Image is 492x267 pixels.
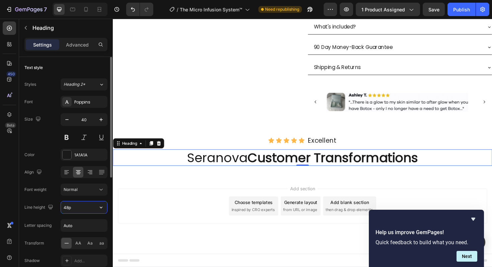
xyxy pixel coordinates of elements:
div: Help us improve GemPages! [376,215,477,262]
div: Styles [24,81,36,87]
span: The Micro Infusion System™ [180,6,242,13]
span: aa [99,240,104,246]
h2: Help us improve GemPages! [376,228,477,237]
div: Generate layout [181,191,217,198]
div: Poppins [74,99,106,105]
span: Need republishing [265,6,299,12]
span: Add section [185,176,217,183]
p: Advanced [66,41,89,48]
div: Add blank section [230,191,271,198]
img: gempages_583466110603494040-9ea74018-6caa-4e2e-9653-3e2b5ce5fd25.png [226,78,376,98]
div: Undo/Redo [126,3,153,16]
button: Normal [61,184,107,196]
p: Heading [32,24,105,32]
div: Line height [24,203,55,212]
iframe: Design area [113,19,492,267]
button: Publish [447,3,476,16]
div: Transform [24,240,44,246]
div: 450 [6,71,16,77]
div: Add... [74,258,106,264]
span: Save [428,7,439,12]
p: Seranova [1,139,401,155]
span: then drag & drop elements [225,199,275,205]
div: Font [24,99,33,105]
div: Color [24,152,35,158]
span: Heading 2* [64,81,85,87]
div: 1A1A1A [74,152,106,158]
p: Shipping & Returns [213,47,262,56]
div: Beta [5,123,16,128]
input: Auto [61,201,107,213]
div: Choose templates [129,191,169,198]
div: Font weight [24,187,47,193]
button: Heading 2* [61,78,107,90]
button: Hide survey [469,215,477,223]
span: 1 product assigned [361,6,405,13]
span: Normal [64,187,78,192]
span: from URL or image [180,199,216,205]
div: Rich Text Editor. Editing area: main [206,125,237,133]
div: Shadow [24,258,40,264]
p: Quick feedback to build what you need. [376,239,477,246]
strong: Customer Transformations [143,138,323,156]
span: Aa [87,240,93,246]
p: 90 Day Money-Back Guarantee [213,26,296,34]
span: / [177,6,178,13]
span: inspired by CRO experts [126,199,171,205]
div: Heading [8,129,27,135]
button: Carousel Next Arrow [386,81,401,95]
button: Next question [457,251,477,262]
a: Excellent [207,124,237,134]
div: Publish [453,6,470,13]
p: Settings [33,41,52,48]
button: 1 product assigned [356,3,420,16]
div: Align [24,168,43,177]
span: AA [75,240,81,246]
div: Size [24,115,42,124]
div: Letter spacing [24,222,52,228]
input: Auto [61,219,107,231]
div: Text style [24,65,43,71]
button: 7 [3,3,50,16]
p: 7 [44,5,47,13]
button: Save [423,3,445,16]
button: Carousel Back Arrow [207,81,222,95]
